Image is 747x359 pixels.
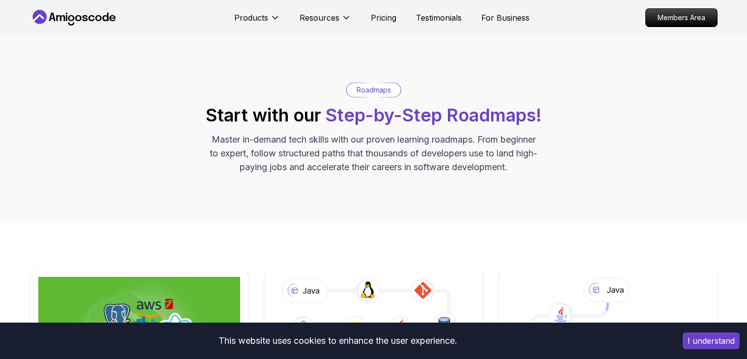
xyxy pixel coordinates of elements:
div: This website uses cookies to enhance the user experience. [7,330,668,352]
button: Products [234,12,280,31]
a: Pricing [371,12,396,24]
p: Resources [300,12,339,24]
p: Members Area [646,9,717,27]
a: For Business [481,12,529,24]
p: Master in-demand tech skills with our proven learning roadmaps. From beginner to expert, follow s... [209,133,539,174]
a: Testimonials [416,12,462,24]
a: Members Area [645,8,718,27]
h2: Start with our [206,105,542,125]
p: Roadmaps [357,85,391,95]
p: Products [234,12,268,24]
button: Accept cookies [683,332,740,349]
span: Step-by-Step Roadmaps! [326,104,542,126]
button: Resources [300,12,351,31]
